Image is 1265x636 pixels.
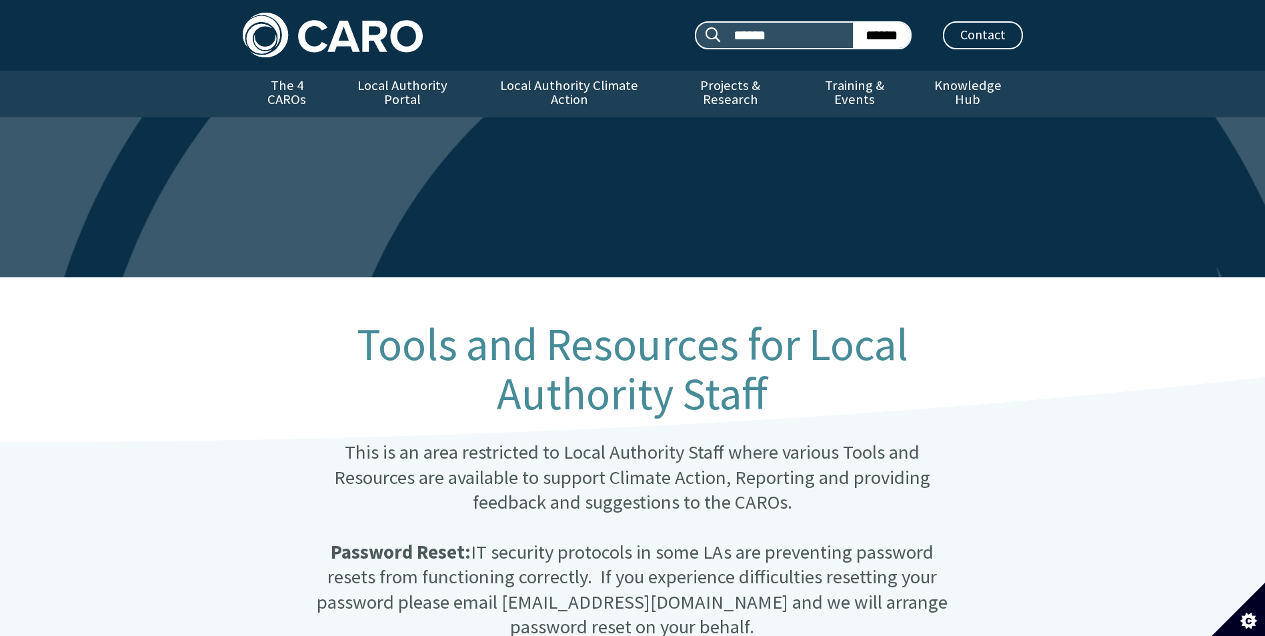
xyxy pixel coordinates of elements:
[331,540,471,564] strong: Password Reset:
[243,13,423,57] img: Caro logo
[309,320,956,419] h1: Tools and Resources for Local Authority Staff
[913,71,1022,117] a: Knowledge Hub
[1212,583,1265,636] button: Set cookie preferences
[943,21,1023,49] a: Contact
[331,71,474,117] a: Local Authority Portal
[664,71,796,117] a: Projects & Research
[796,71,913,117] a: Training & Events
[474,71,664,117] a: Local Authority Climate Action
[243,71,331,117] a: The 4 CAROs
